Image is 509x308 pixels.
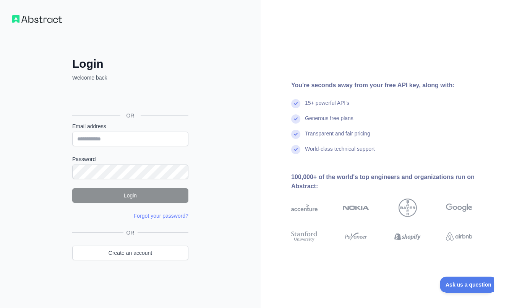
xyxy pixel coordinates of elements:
img: shopify [394,230,421,243]
span: OR [120,112,141,119]
img: accenture [291,199,318,217]
img: check mark [291,99,300,108]
img: airbnb [446,230,472,243]
p: Welcome back [72,74,188,81]
img: Workflow [12,15,62,23]
img: google [446,199,472,217]
img: nokia [343,199,369,217]
img: check mark [291,114,300,124]
div: World-class technical support [305,145,375,160]
iframe: Toggle Customer Support [440,277,494,293]
a: Forgot your password? [134,213,188,219]
img: stanford university [291,230,318,243]
img: check mark [291,130,300,139]
button: Login [72,188,188,203]
label: Password [72,155,188,163]
img: bayer [399,199,417,217]
span: OR [123,229,138,236]
iframe: Botão "Fazer login com o Google" [68,90,191,107]
img: check mark [291,145,300,154]
div: You're seconds away from your free API key, along with: [291,81,497,90]
label: Email address [72,122,188,130]
div: Fazer login com o Google. Abre em uma nova guia [72,90,187,107]
div: 100,000+ of the world's top engineers and organizations run on Abstract: [291,173,497,191]
div: 15+ powerful API's [305,99,349,114]
a: Create an account [72,246,188,260]
img: payoneer [343,230,369,243]
div: Transparent and fair pricing [305,130,370,145]
h2: Login [72,57,188,71]
div: Generous free plans [305,114,353,130]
